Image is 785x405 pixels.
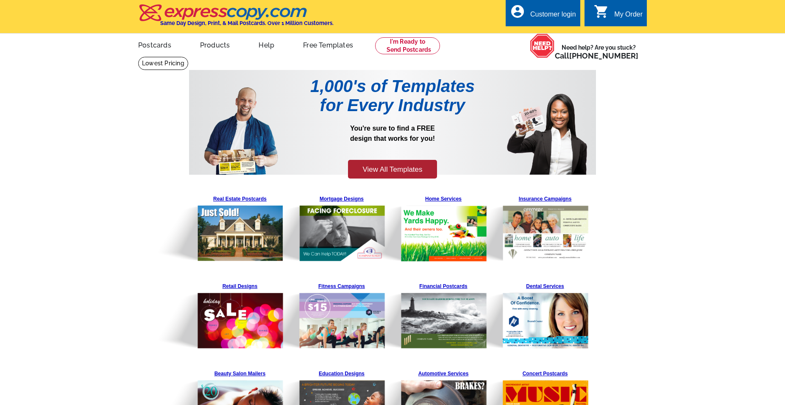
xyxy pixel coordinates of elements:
[358,192,487,262] img: Pre-Template-Landing%20Page_v1_Home%20Services.png
[138,10,334,26] a: Same Day Design, Print, & Mail Postcards. Over 1 Million Customers.
[510,4,525,19] i: account_circle
[594,9,643,20] a: shopping_cart My Order
[399,279,488,349] a: Financial Postcards
[195,279,284,349] a: Retail Designs
[187,34,244,54] a: Products
[291,77,494,115] h1: 1,000's of Templates for Every Industry
[614,11,643,22] div: My Order
[291,123,494,159] p: You're sure to find a FREE design that works for you!
[569,51,638,60] a: [PHONE_NUMBER]
[399,192,488,262] a: Home Services
[256,192,385,262] img: Pre-Template-Landing%20Page_v1_Mortgage.png
[594,4,609,19] i: shopping_cart
[459,192,589,262] img: Pre-Template-Landing%20Page_v1_Insurance.png
[555,43,643,60] span: Need help? Are you stuck?
[160,20,334,26] h4: Same Day Design, Print, & Mail Postcards. Over 1 Million Customers.
[297,279,386,349] a: Fitness Campaigns
[555,51,638,60] span: Call
[204,77,278,175] img: Pre-Template-Landing%20Page_v1_Man.png
[125,34,185,54] a: Postcards
[501,279,590,349] a: Dental Services
[154,279,284,349] img: Pre-Template-Landing%20Page_v1_Retail.png
[348,160,437,179] a: View All Templates
[501,192,590,262] a: Insurance Campaigns
[358,279,487,349] img: Pre-Template-Landing%20Page_v1_Financial.png
[256,279,385,349] img: Pre-Template-Landing%20Page_v1_Fitness.png
[195,192,284,262] a: Real Estate Postcards
[154,192,284,262] img: Pre-Template-Landing%20Page_v1_Real%20Estate.png
[459,279,589,349] img: Pre-Template-Landing%20Page_v1_Dental.png
[245,34,288,54] a: Help
[530,34,555,58] img: help
[530,11,576,22] div: Customer login
[510,9,576,20] a: account_circle Customer login
[297,192,386,262] a: Mortgage Designs
[507,77,587,175] img: Pre-Template-Landing%20Page_v1_Woman.png
[290,34,367,54] a: Free Templates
